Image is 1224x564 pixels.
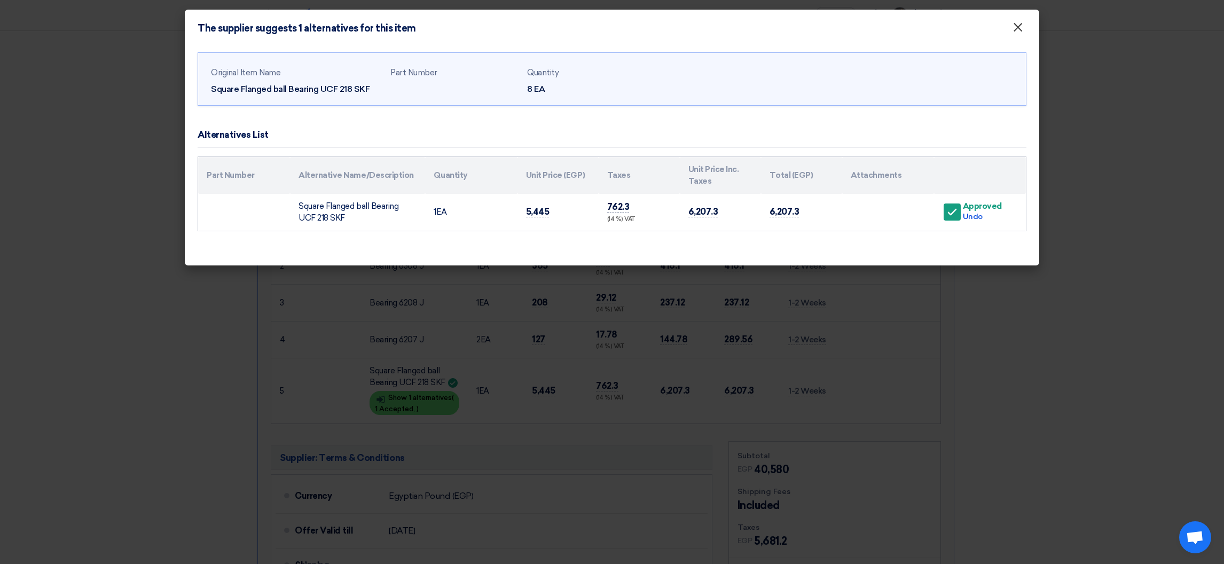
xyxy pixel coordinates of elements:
[680,157,761,194] th: Unit Price Inc. Taxes
[211,67,382,79] div: Original Item Name
[1179,521,1211,553] a: Open chat
[1004,17,1032,38] button: Close
[198,22,416,34] h4: The supplier suggests 1 alternatives for this item
[517,157,599,194] th: Unit Price (EGP)
[527,83,655,96] div: 8 EA
[607,215,671,224] div: (14 %) VAT
[770,206,799,217] span: 6,207.3
[290,157,425,194] th: Alternative Name/Description
[963,202,1002,211] div: Approved
[761,157,842,194] th: Total (EGP)
[290,194,425,231] td: Square Flanged ball Bearing UCF 218 SKF
[527,67,655,79] div: Quantity
[211,83,382,96] div: Square Flanged ball Bearing UCF 218 SKF
[688,206,718,217] span: 6,207.3
[425,157,517,194] th: Quantity
[1013,19,1023,41] span: ×
[425,194,517,231] td: EA
[198,157,290,194] th: Part Number
[198,128,269,142] div: Alternatives List
[434,207,436,217] span: 1
[842,157,934,194] th: Attachments
[390,67,519,79] div: Part Number
[599,157,680,194] th: Taxes
[607,201,630,213] span: 762.3
[963,211,1002,222] div: Undo
[526,206,550,217] span: 5,445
